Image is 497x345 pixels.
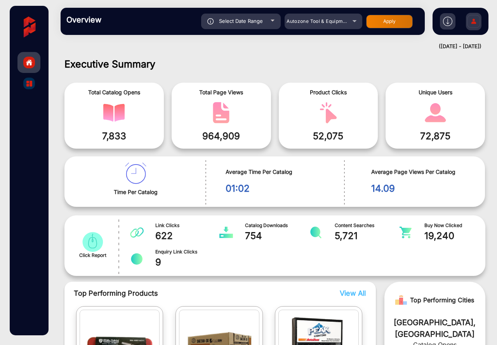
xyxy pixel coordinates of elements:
[53,43,481,50] div: ([DATE] - [DATE])
[391,88,479,96] span: Unique Users
[318,102,339,123] img: catalog
[70,88,158,96] span: Total Catalog Opens
[443,17,452,26] img: h2download.svg
[155,222,215,229] span: Link Clicks
[424,229,485,243] span: 19,240
[226,168,340,176] span: Average Time Per Catalog
[226,182,340,196] span: 01:02
[155,248,215,255] span: Enquiry Link Clicks
[425,102,446,123] img: catalog
[130,227,144,238] img: catalog
[371,182,479,196] span: 14.09
[335,222,395,229] span: Content Searches
[392,317,478,340] div: [GEOGRAPHIC_DATA], [GEOGRAPHIC_DATA]
[16,14,42,40] img: vmg-logo
[80,232,105,252] img: catalog
[177,88,265,96] span: Total Page Views
[245,222,305,229] span: Catalog Downloads
[74,288,298,298] span: Top Performing Products
[309,227,323,238] img: catalog
[219,18,263,24] span: Select Date Range
[340,289,366,297] span: View All
[125,163,146,184] img: catalog
[399,227,412,238] img: catalog
[424,222,485,229] span: Buy Now Clicked
[130,253,144,265] img: catalog
[285,129,372,143] span: 52,075
[391,129,479,143] span: 72,875
[103,102,125,123] img: catalog
[26,81,32,87] img: catalog
[70,129,158,143] span: 7,833
[177,129,265,143] span: 964,909
[66,15,175,24] h3: Overview
[395,294,407,306] img: Rank image
[64,58,485,70] h1: Executive Summary
[155,255,215,269] span: 9
[335,229,395,243] span: 5,721
[410,293,474,307] span: Top Performing Cities
[79,252,106,259] span: Click Report
[26,59,33,66] img: home
[245,229,305,243] span: 754
[219,227,233,238] img: catalog
[366,15,413,28] button: Apply
[155,229,215,243] span: 622
[338,288,364,298] button: View All
[207,18,214,24] img: icon
[466,9,482,36] img: Sign%20Up.svg
[287,18,350,24] span: Autozone Tool & Equipment
[371,168,479,176] span: Average Page Views Per Catalog
[210,102,232,123] img: catalog
[285,88,372,96] span: Product Clicks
